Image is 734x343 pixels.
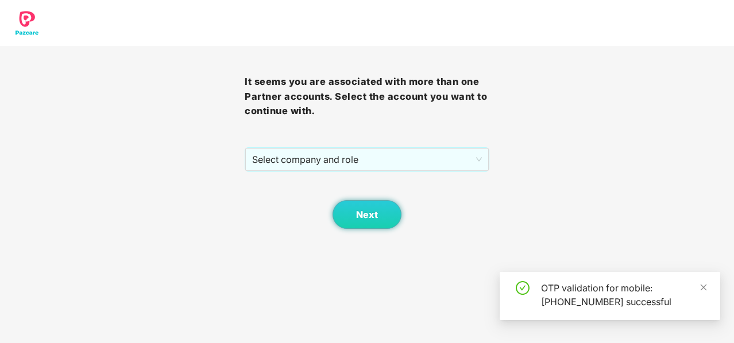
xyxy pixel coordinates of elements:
div: OTP validation for mobile: [PHONE_NUMBER] successful [541,281,706,309]
span: close [700,283,708,291]
h3: It seems you are associated with more than one Partner accounts. Select the account you want to c... [245,75,489,119]
span: Select company and role [252,149,482,170]
span: check-circle [516,281,530,295]
button: Next [333,200,401,229]
span: Next [356,209,378,220]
